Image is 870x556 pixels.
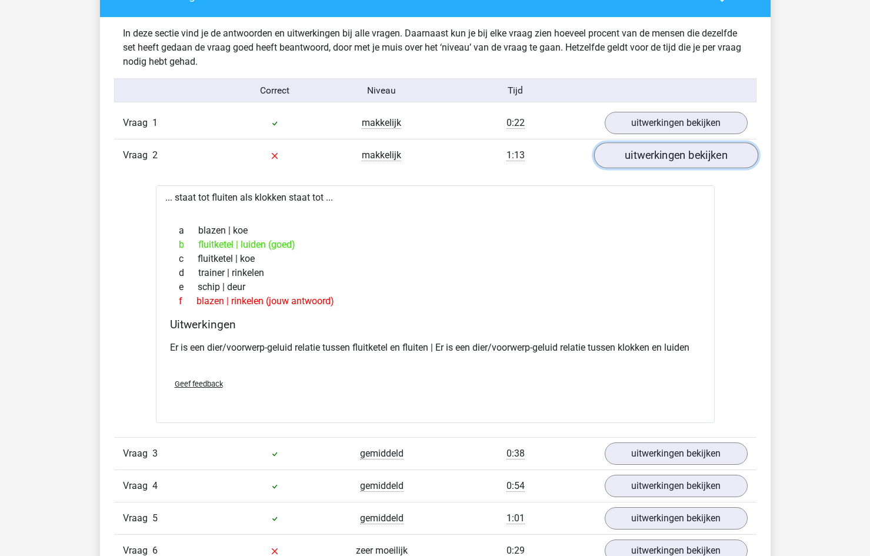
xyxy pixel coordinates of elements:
span: 3 [152,448,158,459]
div: In deze sectie vind je de antwoorden en uitwerkingen bij alle vragen. Daarnaast kun je bij elke v... [114,26,756,69]
div: Tijd [435,84,595,97]
div: blazen | koe [170,224,701,238]
span: Vraag [123,116,152,130]
span: 0:54 [506,480,525,492]
span: Vraag [123,511,152,525]
span: gemiddeld [360,512,404,524]
span: 5 [152,512,158,524]
span: 4 [152,480,158,491]
span: Vraag [123,447,152,461]
div: ... staat tot fluiten als klokken staat tot ... [156,185,715,423]
span: 0:22 [506,117,525,129]
span: 2 [152,149,158,161]
span: Vraag [123,479,152,493]
p: Er is een dier/voorwerp-geluid relatie tussen fluitketel en fluiten | Er is een dier/voorwerp-gel... [170,341,701,355]
span: f [179,294,196,308]
a: uitwerkingen bekijken [605,442,748,465]
span: 1:01 [506,512,525,524]
div: schip | deur [170,280,701,294]
span: a [179,224,198,238]
span: makkelijk [362,149,401,161]
span: c [179,252,198,266]
span: 6 [152,545,158,556]
span: Vraag [123,148,152,162]
span: gemiddeld [360,448,404,460]
span: 0:38 [506,448,525,460]
a: uitwerkingen bekijken [605,112,748,134]
span: gemiddeld [360,480,404,492]
span: e [179,280,198,294]
div: fluitketel | luiden (goed) [170,238,701,252]
a: uitwerkingen bekijken [605,507,748,530]
span: Geef feedback [175,379,223,388]
div: fluitketel | koe [170,252,701,266]
span: b [179,238,198,252]
div: blazen | rinkelen (jouw antwoord) [170,294,701,308]
div: trainer | rinkelen [170,266,701,280]
span: makkelijk [362,117,401,129]
a: uitwerkingen bekijken [594,142,758,168]
span: 1 [152,117,158,128]
div: Niveau [328,84,435,97]
span: 1:13 [506,149,525,161]
div: Correct [221,84,328,97]
h4: Uitwerkingen [170,318,701,331]
span: d [179,266,198,280]
a: uitwerkingen bekijken [605,475,748,497]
